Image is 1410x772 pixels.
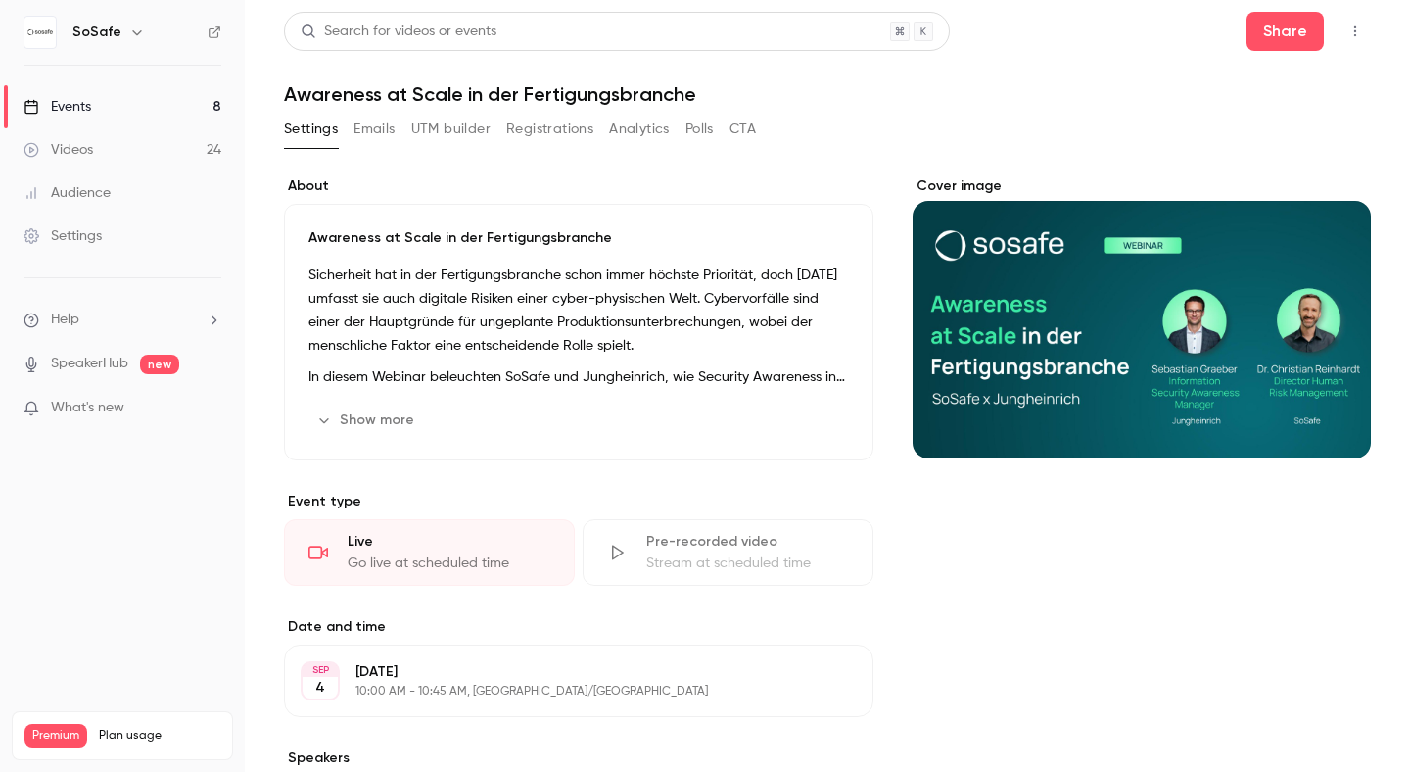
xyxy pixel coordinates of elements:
span: What's new [51,398,124,418]
button: UTM builder [411,114,491,145]
h6: SoSafe [72,23,121,42]
button: Show more [308,405,426,436]
iframe: Noticeable Trigger [198,400,221,417]
div: Audience [23,183,111,203]
div: Search for videos or events [301,22,496,42]
p: Sicherheit hat in der Fertigungsbranche schon immer höchste Priorität, doch [DATE] umfasst sie au... [308,264,849,358]
div: Pre-recorded videoStream at scheduled time [583,519,873,586]
span: Plan usage [99,728,220,744]
li: help-dropdown-opener [23,310,221,330]
div: Events [23,97,91,117]
span: Help [51,310,79,330]
div: SEP [303,663,338,677]
p: Awareness at Scale in der Fertigungsbranche [308,228,849,248]
a: SpeakerHub [51,354,128,374]
p: 10:00 AM - 10:45 AM, [GEOGRAPHIC_DATA]/[GEOGRAPHIC_DATA] [355,684,770,700]
span: Premium [24,724,87,748]
button: Settings [284,114,338,145]
div: Go live at scheduled time [348,554,550,573]
label: Speakers [284,748,873,768]
section: Cover image [913,176,1371,458]
div: Videos [23,140,93,160]
div: Settings [23,226,102,246]
p: 4 [315,678,325,698]
div: Live [348,532,550,552]
div: Stream at scheduled time [646,554,849,573]
button: Share [1246,12,1324,51]
h1: Awareness at Scale in der Fertigungsbranche [284,82,1371,106]
label: Cover image [913,176,1371,196]
button: Registrations [506,114,593,145]
button: Polls [685,114,714,145]
label: Date and time [284,617,873,637]
label: About [284,176,873,196]
button: Analytics [609,114,670,145]
div: LiveGo live at scheduled time [284,519,575,586]
img: SoSafe [24,17,56,48]
button: Emails [353,114,395,145]
p: Event type [284,492,873,511]
span: new [140,355,179,374]
div: Pre-recorded video [646,532,849,552]
p: In diesem Webinar beleuchten SoSafe und Jungheinrich, wie Security Awareness in einem produzieren... [308,365,849,389]
p: [DATE] [355,662,770,682]
button: CTA [729,114,756,145]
